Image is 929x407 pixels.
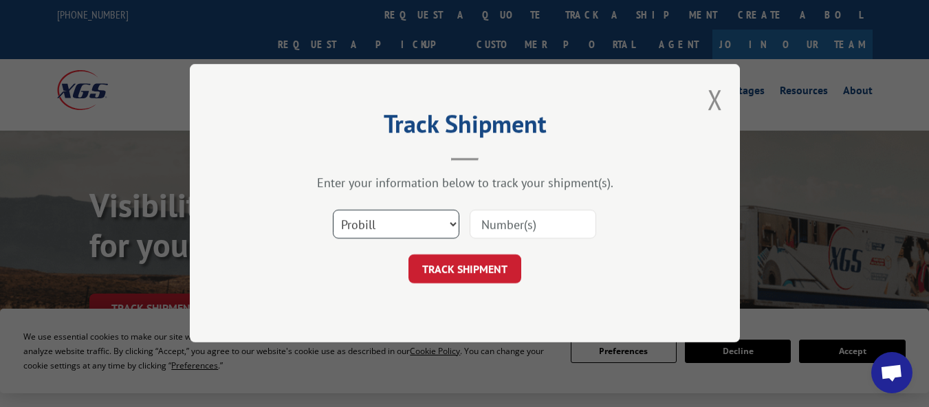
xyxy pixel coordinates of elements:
button: Close modal [708,81,723,118]
h2: Track Shipment [259,114,671,140]
div: Open chat [871,352,912,393]
button: TRACK SHIPMENT [408,255,521,284]
input: Number(s) [470,210,596,239]
div: Enter your information below to track your shipment(s). [259,175,671,191]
